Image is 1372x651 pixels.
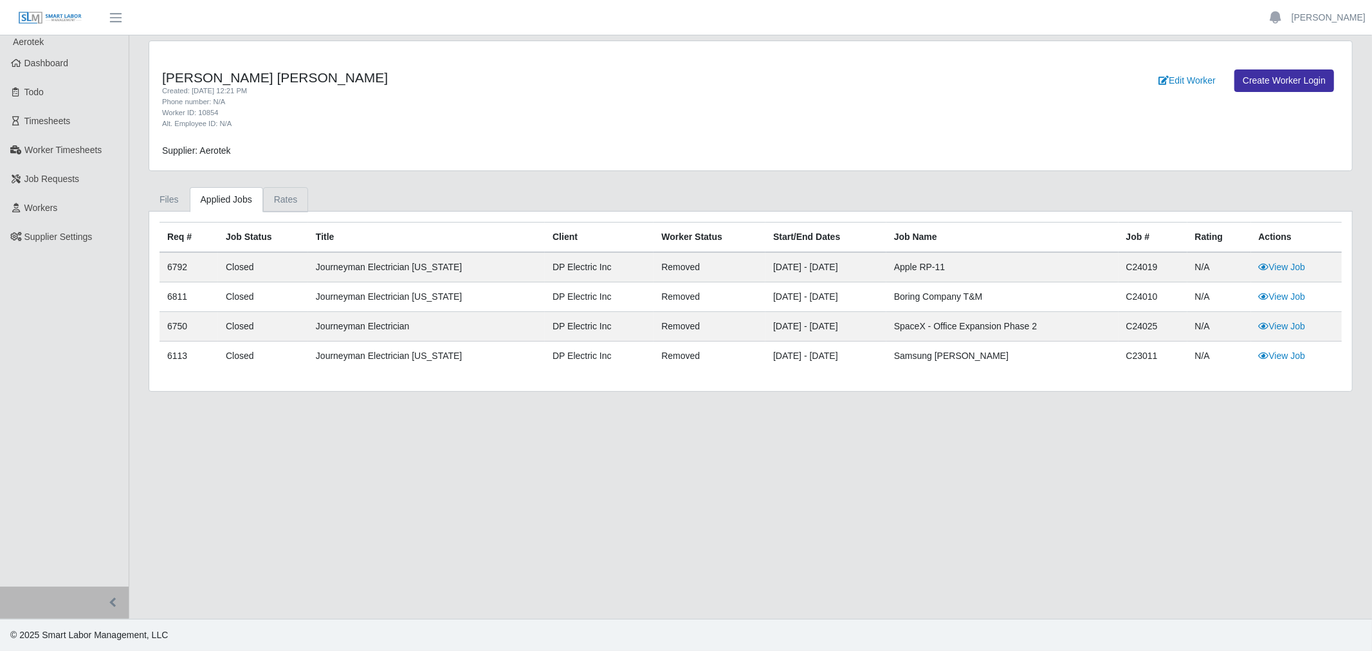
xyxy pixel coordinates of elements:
[162,96,841,107] div: Phone number: N/A
[160,312,218,342] td: 6750
[24,203,58,213] span: Workers
[545,342,654,371] td: DP Electric Inc
[24,87,44,97] span: Todo
[160,342,218,371] td: 6113
[545,312,654,342] td: DP Electric Inc
[886,312,1119,342] td: SpaceX - Office Expansion Phase 2
[218,223,308,253] th: Job Status
[1150,69,1224,92] a: Edit Worker
[160,282,218,312] td: 6811
[218,342,308,371] td: Closed
[1251,223,1342,253] th: Actions
[149,187,190,212] a: Files
[1259,321,1306,331] a: View Job
[308,223,545,253] th: Title
[24,174,80,184] span: Job Requests
[654,223,765,253] th: Worker Status
[545,282,654,312] td: DP Electric Inc
[1259,262,1306,272] a: View Job
[24,232,93,242] span: Supplier Settings
[308,282,545,312] td: Journeyman Electrician [US_STATE]
[1234,69,1334,92] a: Create Worker Login
[18,11,82,25] img: SLM Logo
[1187,223,1251,253] th: Rating
[263,187,309,212] a: Rates
[218,252,308,282] td: Closed
[308,312,545,342] td: Journeyman Electrician
[160,252,218,282] td: 6792
[24,116,71,126] span: Timesheets
[1119,282,1187,312] td: C24010
[1119,342,1187,371] td: C23011
[162,69,841,86] h4: [PERSON_NAME] [PERSON_NAME]
[654,342,765,371] td: removed
[545,223,654,253] th: Client
[218,282,308,312] td: Closed
[218,312,308,342] td: Closed
[24,58,69,68] span: Dashboard
[765,223,886,253] th: Start/End Dates
[308,252,545,282] td: Journeyman Electrician [US_STATE]
[162,86,841,96] div: Created: [DATE] 12:21 PM
[765,342,886,371] td: [DATE] - [DATE]
[1187,252,1251,282] td: N/A
[654,312,765,342] td: removed
[765,312,886,342] td: [DATE] - [DATE]
[1292,11,1366,24] a: [PERSON_NAME]
[162,107,841,118] div: Worker ID: 10854
[1119,252,1187,282] td: C24019
[886,282,1119,312] td: Boring Company T&M
[24,145,102,155] span: Worker Timesheets
[545,252,654,282] td: DP Electric Inc
[886,342,1119,371] td: Samsung [PERSON_NAME]
[10,630,168,640] span: © 2025 Smart Labor Management, LLC
[1119,223,1187,253] th: Job #
[1187,312,1251,342] td: N/A
[886,252,1119,282] td: Apple RP-11
[765,252,886,282] td: [DATE] - [DATE]
[162,118,841,129] div: Alt. Employee ID: N/A
[1259,291,1306,302] a: View Job
[654,282,765,312] td: removed
[886,223,1119,253] th: Job Name
[162,145,231,156] span: Supplier: Aerotek
[308,342,545,371] td: Journeyman Electrician [US_STATE]
[654,252,765,282] td: removed
[160,223,218,253] th: Req #
[1259,351,1306,361] a: View Job
[1187,342,1251,371] td: N/A
[1187,282,1251,312] td: N/A
[190,187,263,212] a: Applied Jobs
[765,282,886,312] td: [DATE] - [DATE]
[1119,312,1187,342] td: C24025
[13,37,44,47] span: Aerotek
